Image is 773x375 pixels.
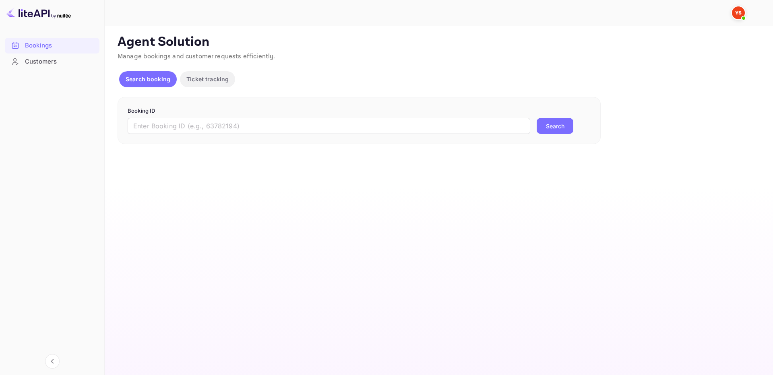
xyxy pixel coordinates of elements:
p: Booking ID [128,107,591,115]
img: Yandex Support [732,6,745,19]
div: Customers [5,54,99,70]
p: Agent Solution [118,34,759,50]
div: Bookings [25,41,95,50]
p: Search booking [126,75,170,83]
a: Customers [5,54,99,69]
p: Ticket tracking [186,75,229,83]
img: LiteAPI logo [6,6,71,19]
div: Customers [25,57,95,66]
a: Bookings [5,38,99,53]
button: Collapse navigation [45,354,60,369]
button: Search [537,118,573,134]
div: Bookings [5,38,99,54]
input: Enter Booking ID (e.g., 63782194) [128,118,530,134]
span: Manage bookings and customer requests efficiently. [118,52,275,61]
